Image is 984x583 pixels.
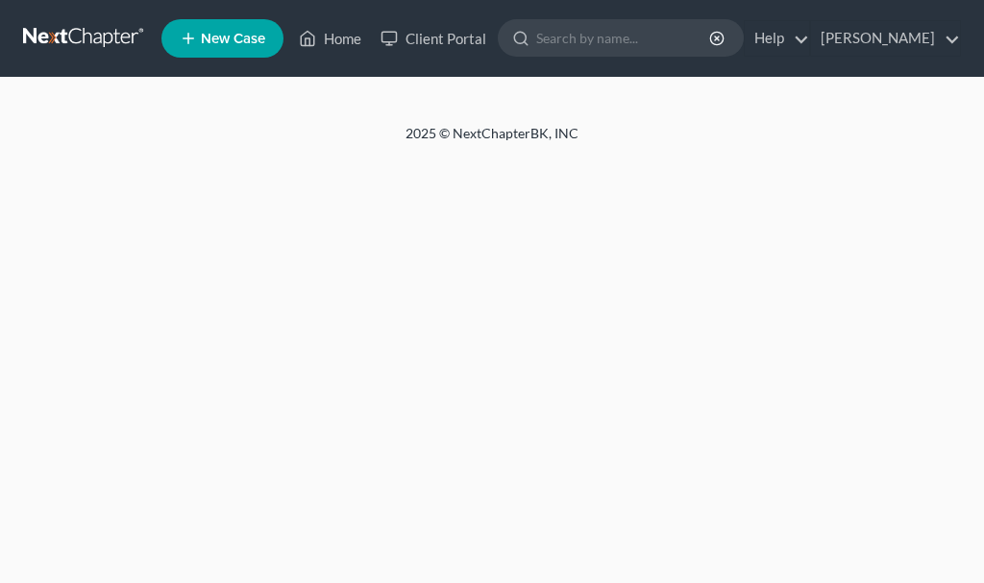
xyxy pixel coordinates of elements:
[201,32,265,46] span: New Case
[31,124,953,158] div: 2025 © NextChapterBK, INC
[745,21,809,56] a: Help
[371,21,496,56] a: Client Portal
[811,21,960,56] a: [PERSON_NAME]
[289,21,371,56] a: Home
[536,20,712,56] input: Search by name...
